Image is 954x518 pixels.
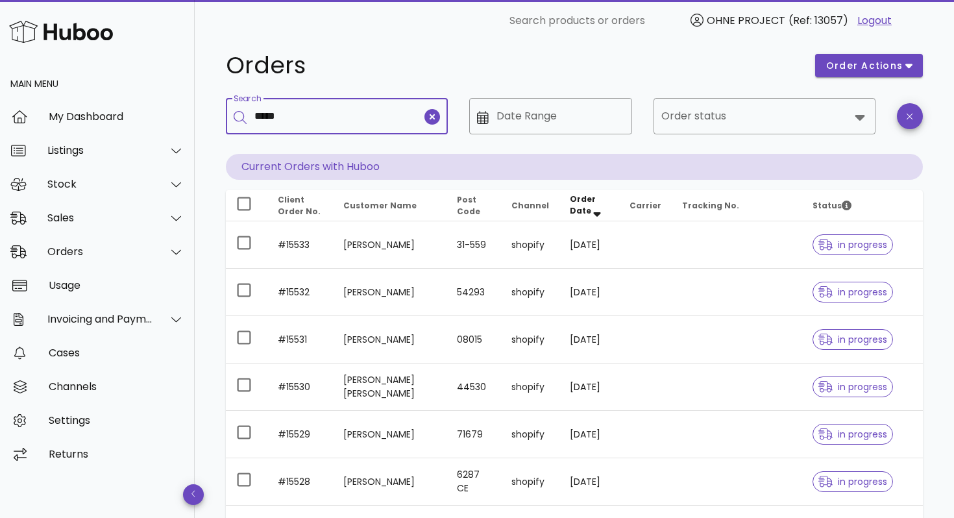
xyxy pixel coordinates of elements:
[446,364,501,411] td: 44530
[47,144,153,156] div: Listings
[570,193,596,216] span: Order Date
[446,316,501,364] td: 08015
[267,458,333,506] td: #15528
[226,54,800,77] h1: Orders
[333,269,446,316] td: [PERSON_NAME]
[333,364,446,411] td: [PERSON_NAME] [PERSON_NAME]
[501,364,559,411] td: shopify
[333,221,446,269] td: [PERSON_NAME]
[818,477,887,486] span: in progress
[826,59,903,73] span: order actions
[49,380,184,393] div: Channels
[49,279,184,291] div: Usage
[559,221,619,269] td: [DATE]
[446,190,501,221] th: Post Code
[818,382,887,391] span: in progress
[501,458,559,506] td: shopify
[559,364,619,411] td: [DATE]
[343,200,417,211] span: Customer Name
[333,190,446,221] th: Customer Name
[559,411,619,458] td: [DATE]
[267,316,333,364] td: #15531
[234,94,261,104] label: Search
[267,411,333,458] td: #15529
[9,18,113,45] img: Huboo Logo
[559,458,619,506] td: [DATE]
[47,245,153,258] div: Orders
[815,54,923,77] button: order actions
[813,200,851,211] span: Status
[278,194,321,217] span: Client Order No.
[559,269,619,316] td: [DATE]
[267,221,333,269] td: #15533
[333,316,446,364] td: [PERSON_NAME]
[267,190,333,221] th: Client Order No.
[511,200,549,211] span: Channel
[789,13,848,28] span: (Ref: 13057)
[619,190,672,221] th: Carrier
[446,458,501,506] td: 6287 CE
[672,190,802,221] th: Tracking No.
[559,316,619,364] td: [DATE]
[630,200,661,211] span: Carrier
[333,458,446,506] td: [PERSON_NAME]
[47,178,153,190] div: Stock
[501,190,559,221] th: Channel
[802,190,923,221] th: Status
[501,411,559,458] td: shopify
[49,448,184,460] div: Returns
[818,335,887,344] span: in progress
[49,347,184,359] div: Cases
[49,110,184,123] div: My Dashboard
[818,288,887,297] span: in progress
[857,13,892,29] a: Logout
[47,313,153,325] div: Invoicing and Payments
[682,200,739,211] span: Tracking No.
[446,269,501,316] td: 54293
[818,430,887,439] span: in progress
[226,154,923,180] p: Current Orders with Huboo
[501,316,559,364] td: shopify
[818,240,887,249] span: in progress
[333,411,446,458] td: [PERSON_NAME]
[267,269,333,316] td: #15532
[501,221,559,269] td: shopify
[47,212,153,224] div: Sales
[424,109,440,125] button: clear icon
[559,190,619,221] th: Order Date: Sorted descending. Activate to remove sorting.
[707,13,785,28] span: OHNE PROJECT
[446,221,501,269] td: 31-559
[267,364,333,411] td: #15530
[457,194,480,217] span: Post Code
[49,414,184,426] div: Settings
[501,269,559,316] td: shopify
[446,411,501,458] td: 71679
[654,98,875,134] div: Order status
